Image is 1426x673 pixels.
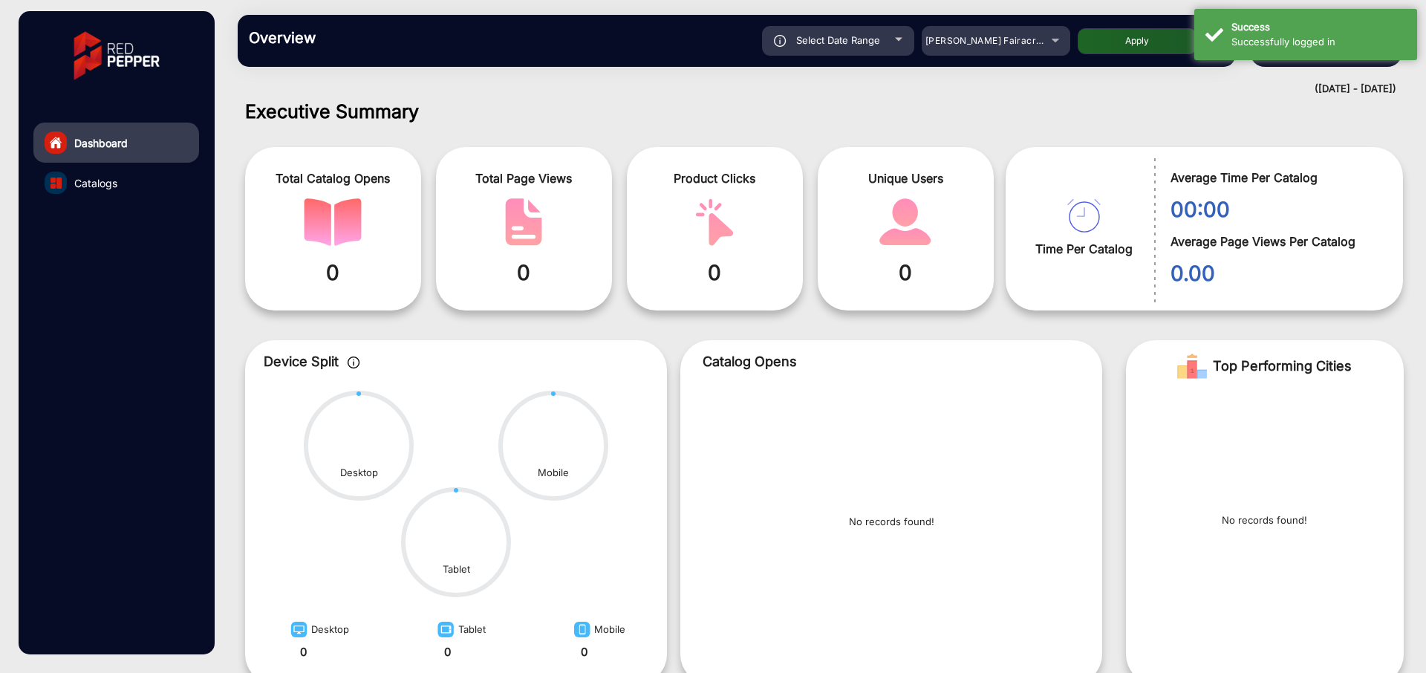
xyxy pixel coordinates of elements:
span: Select Date Range [796,34,880,46]
img: catalog [495,198,553,246]
span: 0 [447,257,601,288]
span: Total Page Views [447,169,601,187]
img: catalog [304,198,362,246]
img: icon [348,357,360,368]
span: Average Page Views Per Catalog [1171,233,1381,250]
strong: 0 [444,645,451,659]
img: Rank image [1177,351,1207,381]
div: Desktop [340,466,378,481]
h1: Executive Summary [245,100,1404,123]
span: Top Performing Cities [1213,351,1352,381]
img: icon [774,35,787,47]
img: catalog [876,198,934,246]
p: No records found! [849,515,934,530]
p: Catalog Opens [703,351,1080,371]
p: No records found! [1222,513,1307,528]
strong: 0 [581,645,587,659]
span: 0 [638,257,792,288]
img: catalog [686,198,743,246]
span: 0 [829,257,983,288]
span: Catalogs [74,175,117,191]
img: home [49,136,62,149]
span: 0.00 [1171,258,1381,289]
span: Unique Users [829,169,983,187]
button: Apply [1078,28,1197,54]
div: Success [1231,20,1406,35]
strong: 0 [300,645,307,659]
img: vmg-logo [63,19,170,93]
div: Mobile [570,617,625,644]
span: Dashboard [74,135,128,151]
div: Mobile [538,466,569,481]
div: Tablet [443,562,470,577]
a: Dashboard [33,123,199,163]
img: catalog [1067,199,1101,233]
span: Average Time Per Catalog [1171,169,1381,186]
span: 00:00 [1171,194,1381,225]
a: Catalogs [33,163,199,203]
img: image [287,620,311,644]
div: Tablet [433,617,486,644]
span: [PERSON_NAME] Fairacre Farms [925,35,1072,46]
img: image [570,620,594,644]
div: ([DATE] - [DATE]) [223,82,1396,97]
span: Total Catalog Opens [256,169,410,187]
div: Desktop [287,617,349,644]
img: catalog [51,178,62,189]
span: 0 [256,257,410,288]
h3: Overview [249,29,457,47]
img: image [433,620,458,644]
span: Device Split [264,354,339,369]
div: Successfully logged in [1231,35,1406,50]
span: Product Clicks [638,169,792,187]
